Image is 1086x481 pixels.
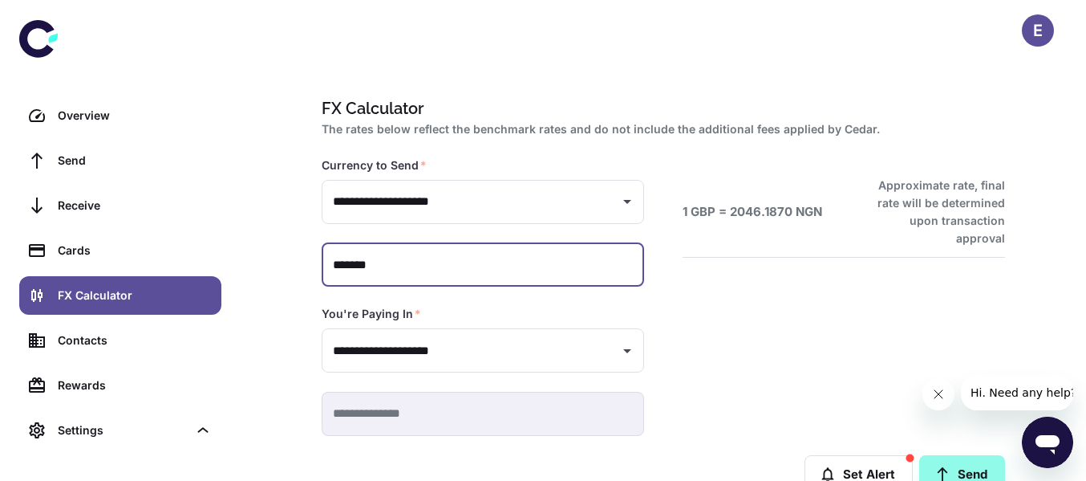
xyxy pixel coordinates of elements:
[616,190,638,213] button: Open
[58,197,212,214] div: Receive
[683,203,822,222] h6: 1 GBP = 2046.1870 NGN
[922,378,954,410] iframe: Close message
[58,242,212,259] div: Cards
[1022,417,1073,468] iframe: Button to launch messaging window
[58,332,212,349] div: Contacts
[58,287,212,304] div: FX Calculator
[19,276,221,315] a: FX Calculator
[322,157,427,173] label: Currency to Send
[19,186,221,225] a: Receive
[616,340,638,362] button: Open
[860,177,1005,247] h6: Approximate rate, final rate will be determined upon transaction approval
[58,107,212,124] div: Overview
[58,377,212,394] div: Rewards
[58,422,188,439] div: Settings
[19,321,221,360] a: Contacts
[19,366,221,405] a: Rewards
[19,231,221,270] a: Cards
[19,141,221,180] a: Send
[961,375,1073,410] iframe: Message from company
[322,96,999,120] h1: FX Calculator
[58,152,212,169] div: Send
[19,96,221,135] a: Overview
[1022,14,1054,47] button: E
[19,411,221,450] div: Settings
[322,306,421,322] label: You're Paying In
[10,11,115,24] span: Hi. Need any help?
